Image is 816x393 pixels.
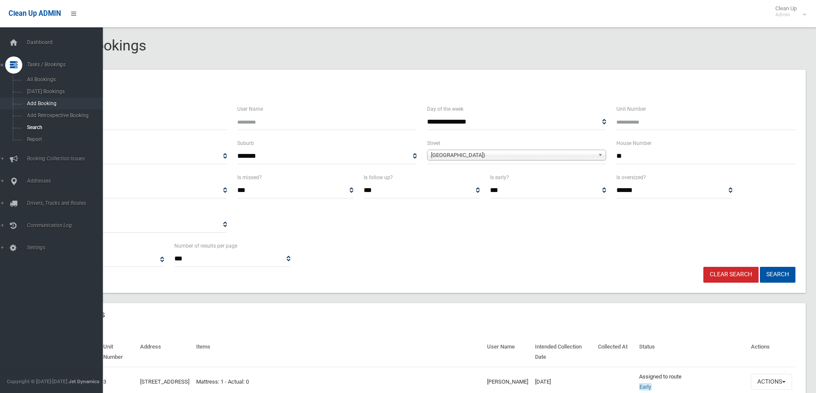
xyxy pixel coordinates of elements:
[24,62,109,68] span: Tasks / Bookings
[24,112,102,118] span: Add Retrospective Booking
[703,267,759,283] a: Clear Search
[137,337,193,367] th: Address
[427,104,463,114] label: Day of the week
[364,173,393,182] label: Is follow up?
[771,5,805,18] span: Clean Up
[24,124,102,130] span: Search
[24,178,109,184] span: Addresses
[24,89,102,95] span: [DATE] Bookings
[237,104,263,114] label: User Name
[69,378,99,384] strong: Jet Dynamics
[636,337,747,367] th: Status
[237,139,254,148] label: Suburb
[140,378,189,385] a: [STREET_ADDRESS]
[174,241,237,251] label: Number of results per page
[427,139,440,148] label: Street
[24,136,102,142] span: Report
[639,383,652,390] span: Early
[9,9,61,18] span: Clean Up ADMIN
[751,374,792,390] button: Actions
[24,245,109,251] span: Settings
[431,150,595,160] span: [GEOGRAPHIC_DATA])
[595,337,635,367] th: Collected At
[193,337,484,367] th: Items
[24,77,102,83] span: All Bookings
[775,12,797,18] small: Admin
[7,378,67,384] span: Copyright © [DATE]-[DATE]
[237,173,262,182] label: Is missed?
[616,139,652,148] label: House Number
[24,200,109,206] span: Drivers, Trucks and Routes
[100,337,137,367] th: Unit Number
[616,104,646,114] label: Unit Number
[532,337,595,367] th: Intended Collection Date
[484,337,532,367] th: User Name
[24,100,102,106] span: Add Booking
[490,173,509,182] label: Is early?
[24,222,109,228] span: Communication Log
[616,173,646,182] label: Is oversized?
[24,39,109,45] span: Dashboard
[24,156,109,162] span: Booking Collection Issues
[747,337,795,367] th: Actions
[760,267,795,283] button: Search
